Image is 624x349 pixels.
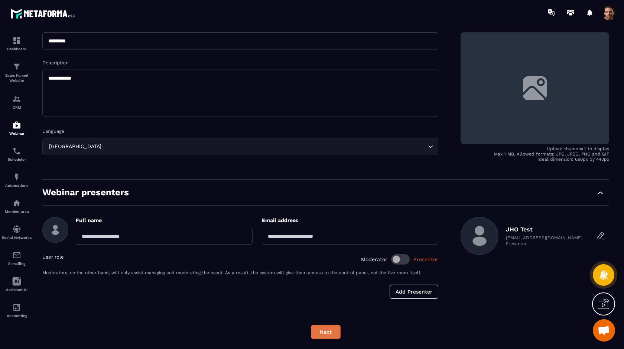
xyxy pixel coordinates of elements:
div: Mở cuộc trò chuyện [593,319,615,342]
a: formationformationCRM [2,89,32,115]
p: Webinar presenters [42,187,129,198]
p: Email address [262,217,439,224]
p: Assistant AI [2,288,32,292]
span: Moderator [361,256,387,262]
label: Description [42,60,69,65]
img: accountant [12,303,21,312]
button: Add Presenter [390,285,438,299]
a: schedulerschedulerScheduler [2,141,32,167]
span: Presenter [413,256,438,262]
img: automations [12,199,21,208]
p: Max 1 MB. Allowed formats: JPG, JPEG, PNG and GIF [461,151,609,157]
img: formation [12,62,21,71]
p: Accounting [2,314,32,318]
img: formation [12,36,21,45]
img: logo [10,7,77,20]
p: Dashboard [2,47,32,51]
img: email [12,251,21,260]
p: E-mailing [2,262,32,266]
p: Sales Funnel Website [2,73,32,83]
img: social-network [12,225,21,234]
p: [EMAIL_ADDRESS][DOMAIN_NAME] [506,235,582,240]
a: social-networksocial-networkSocial Networks [2,219,32,245]
a: Assistant AI [2,271,32,297]
a: formationformationDashboard [2,31,32,57]
img: automations [12,121,21,129]
label: Language [42,128,65,134]
a: automationsautomationsMember area [2,193,32,219]
button: Next [311,325,341,339]
div: Search for option [42,138,438,155]
input: Search for option [103,143,426,151]
span: [GEOGRAPHIC_DATA] [47,143,103,151]
img: scheduler [12,147,21,156]
p: Ideal dimension: 660px by 440px [461,157,609,162]
p: CRM [2,105,32,109]
p: User role [42,254,64,265]
p: Member area [2,209,32,214]
p: Moderators, on the other hand, will only assist managing and moderating the event. As a result, t... [42,270,438,275]
p: Scheduler [2,157,32,161]
img: formation [12,95,21,103]
a: emailemailE-mailing [2,245,32,271]
img: automations [12,173,21,182]
p: Upload thumbnail to display [461,146,609,151]
p: Automations [2,183,32,188]
p: JHO Test [506,226,582,233]
p: Full name [76,217,253,224]
a: automationsautomationsWebinar [2,115,32,141]
a: formationformationSales Funnel Website [2,57,32,89]
a: automationsautomationsAutomations [2,167,32,193]
p: Social Networks [2,236,32,240]
a: accountantaccountantAccounting [2,297,32,323]
p: Presenter [506,241,582,246]
p: Webinar [2,131,32,135]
